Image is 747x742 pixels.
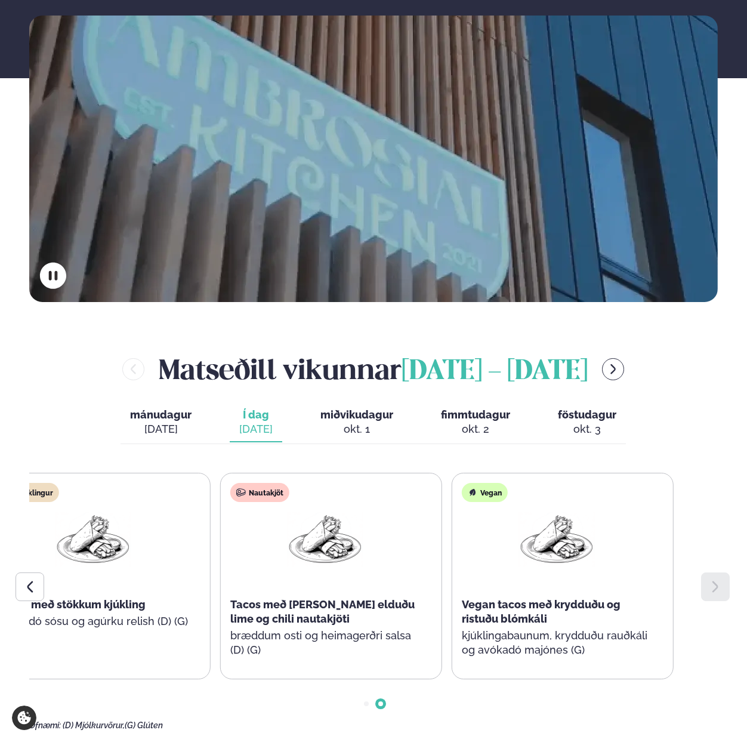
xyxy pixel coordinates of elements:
[364,701,369,706] span: Go to slide 1
[230,629,420,657] p: bræddum osti og heimagerðri salsa (D) (G)
[287,512,363,567] img: Wraps.png
[518,512,595,567] img: Wraps.png
[239,408,273,422] span: Í dag
[602,358,624,380] button: menu-btn-right
[320,408,393,421] span: miðvikudagur
[122,358,144,380] button: menu-btn-left
[121,403,201,442] button: mánudagur [DATE]
[236,488,246,497] img: beef.svg
[462,629,652,657] p: kjúklingabaunum, krydduðu rauðkáli og avókadó majónes (G)
[548,403,626,442] button: föstudagur okt. 3
[125,721,163,730] span: (G) Glúten
[320,422,393,436] div: okt. 1
[558,408,616,421] span: föstudagur
[63,721,125,730] span: (D) Mjólkurvörur,
[55,512,131,567] img: Wraps.png
[130,422,192,436] div: [DATE]
[230,598,415,625] span: Tacos með [PERSON_NAME] elduðu lime og chili nautakjöti
[230,483,289,502] div: Nautakjöt
[12,706,36,730] a: Cookie settings
[462,483,508,502] div: Vegan
[230,403,282,442] button: Í dag [DATE]
[441,422,510,436] div: okt. 2
[130,408,192,421] span: mánudagur
[558,422,616,436] div: okt. 3
[378,701,383,706] span: Go to slide 2
[468,488,477,497] img: Vegan.svg
[239,422,273,436] div: [DATE]
[311,403,403,442] button: miðvikudagur okt. 1
[462,598,621,625] span: Vegan tacos með krydduðu og ristuðu blómkáli
[402,359,588,385] span: [DATE] - [DATE]
[441,408,510,421] span: fimmtudagur
[431,403,520,442] button: fimmtudagur okt. 2
[159,350,588,389] h2: Matseðill vikunnar
[29,721,61,730] span: Ofnæmi:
